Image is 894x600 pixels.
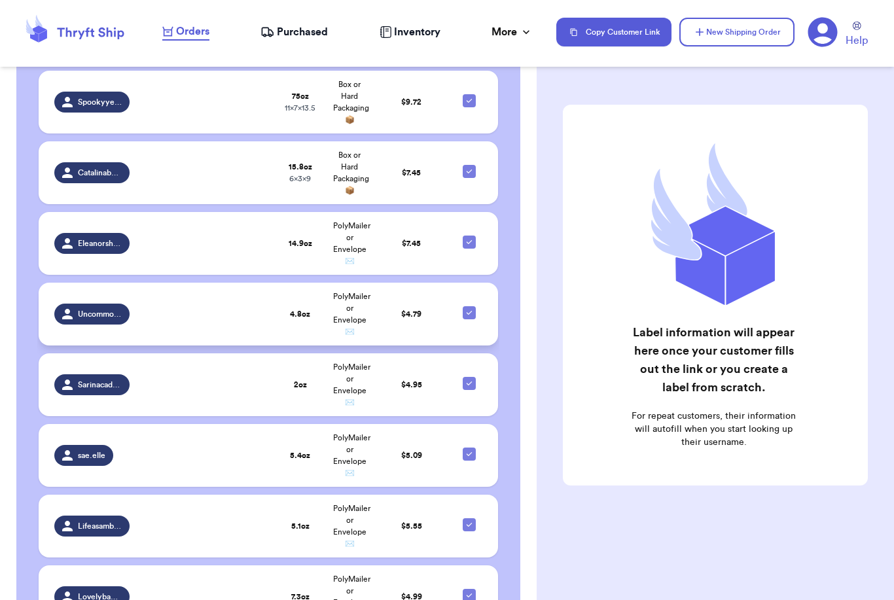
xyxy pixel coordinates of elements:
[290,451,310,459] strong: 5.4 oz
[401,381,422,389] span: $ 4.95
[846,33,868,48] span: Help
[290,310,310,318] strong: 4.8 oz
[277,24,328,40] span: Purchased
[294,381,307,389] strong: 2 oz
[333,434,370,477] span: PolyMailer or Envelope ✉️
[492,24,533,40] div: More
[401,98,421,106] span: $ 9.72
[291,522,310,530] strong: 5.1 oz
[78,450,105,461] span: sae.elle
[402,239,421,247] span: $ 7.45
[78,97,122,107] span: Spookyyemmy
[289,239,312,247] strong: 14.9 oz
[333,292,370,336] span: PolyMailer or Envelope ✉️
[260,24,328,40] a: Purchased
[289,163,312,171] strong: 15.8 oz
[556,18,671,46] button: Copy Customer Link
[78,238,122,249] span: Eleanorshriver
[846,22,868,48] a: Help
[401,522,422,530] span: $ 5.55
[333,222,370,265] span: PolyMailer or Envelope ✉️
[401,310,421,318] span: $ 4.79
[333,363,370,406] span: PolyMailer or Envelope ✉️
[630,323,798,397] h2: Label information will appear here once your customer fills out the link or you create a label fr...
[289,175,311,183] span: 6 x 3 x 9
[78,168,122,178] span: Catalinabeserra
[679,18,795,46] button: New Shipping Order
[333,504,370,548] span: PolyMailer or Envelope ✉️
[292,92,309,100] strong: 75 oz
[176,24,209,39] span: Orders
[333,80,369,124] span: Box or Hard Packaging 📦
[394,24,440,40] span: Inventory
[78,379,122,390] span: Sarinacadena
[285,104,315,112] span: 11 x 7 x 13.5
[78,309,122,319] span: Uncommon_goods13
[162,24,209,41] a: Orders
[380,24,440,40] a: Inventory
[401,451,422,459] span: $ 5.09
[630,410,798,449] p: For repeat customers, their information will autofill when you start looking up their username.
[333,151,369,194] span: Box or Hard Packaging 📦
[402,169,421,177] span: $ 7.45
[78,521,122,531] span: Lifeasamberlin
